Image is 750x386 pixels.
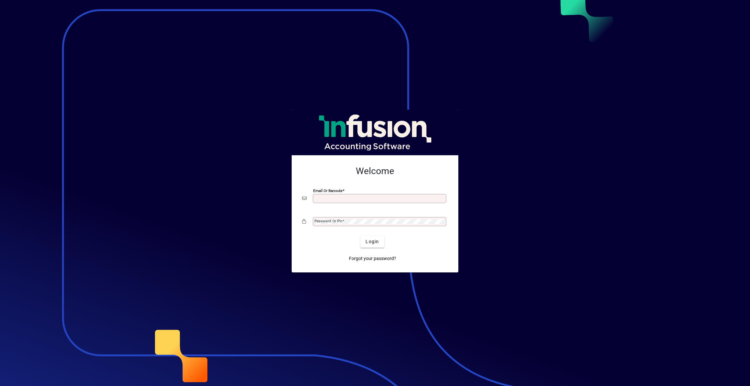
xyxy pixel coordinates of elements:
mat-label: Email or Barcode [313,188,342,193]
button: Login [360,236,384,248]
a: Forgot your password? [346,253,399,265]
mat-label: Password or Pin [314,219,342,223]
span: Login [366,238,379,245]
h2: Welcome [302,166,448,177]
span: Forgot your password? [349,255,396,262]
